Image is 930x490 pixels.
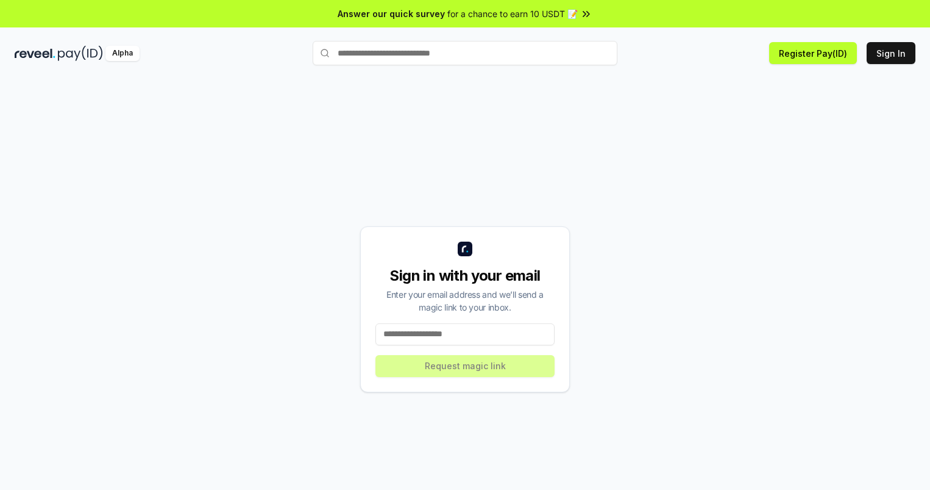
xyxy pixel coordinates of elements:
button: Sign In [867,42,915,64]
div: Sign in with your email [375,266,555,286]
span: for a chance to earn 10 USDT 📝 [447,7,578,20]
img: logo_small [458,242,472,256]
div: Enter your email address and we’ll send a magic link to your inbox. [375,288,555,314]
img: pay_id [58,46,103,61]
img: reveel_dark [15,46,55,61]
span: Answer our quick survey [338,7,445,20]
button: Register Pay(ID) [769,42,857,64]
div: Alpha [105,46,140,61]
